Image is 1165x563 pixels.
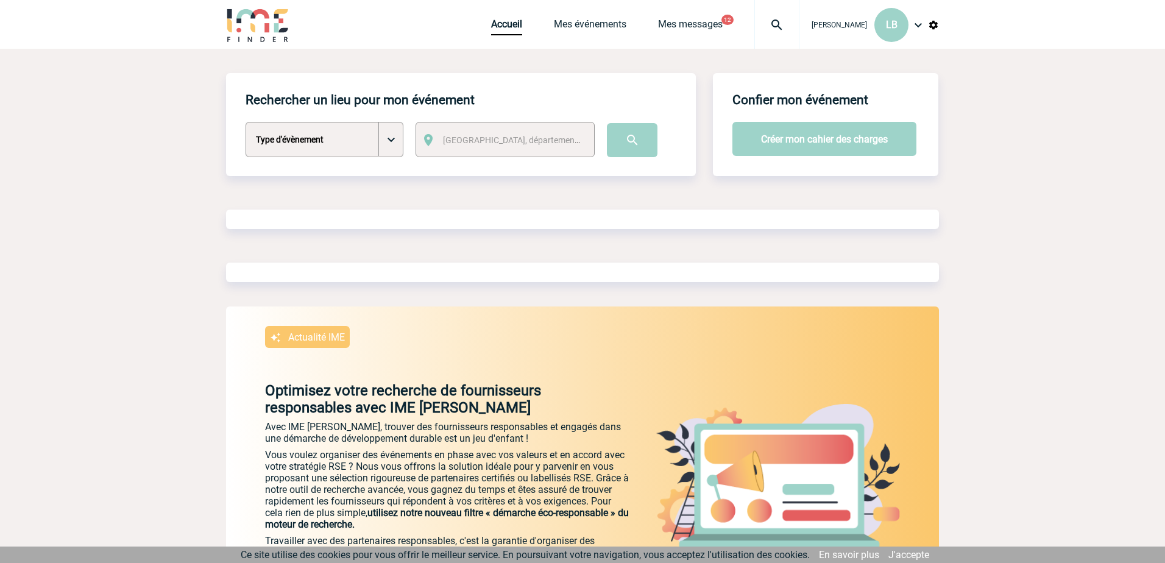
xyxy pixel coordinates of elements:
[732,122,916,156] button: Créer mon cahier des charges
[812,21,867,29] span: [PERSON_NAME]
[241,549,810,561] span: Ce site utilise des cookies pour vous offrir le meilleur service. En poursuivant votre navigation...
[656,404,900,549] img: actu.png
[226,382,631,416] p: Optimisez votre recherche de fournisseurs responsables avec IME [PERSON_NAME]
[443,135,612,145] span: [GEOGRAPHIC_DATA], département, région...
[888,549,929,561] a: J'accepte
[658,18,723,35] a: Mes messages
[288,331,345,343] p: Actualité IME
[819,549,879,561] a: En savoir plus
[265,449,631,530] p: Vous voulez organiser des événements en phase avec vos valeurs et en accord avec votre stratégie ...
[554,18,626,35] a: Mes événements
[491,18,522,35] a: Accueil
[732,93,868,107] h4: Confier mon événement
[607,123,657,157] input: Submit
[265,421,631,444] p: Avec IME [PERSON_NAME], trouver des fournisseurs responsables et engagés dans une démarche de dév...
[721,15,734,25] button: 12
[246,93,475,107] h4: Rechercher un lieu pour mon événement
[265,507,629,530] span: utilisez notre nouveau filtre « démarche éco-responsable » du moteur de recherche.
[886,19,898,30] span: LB
[226,7,289,42] img: IME-Finder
